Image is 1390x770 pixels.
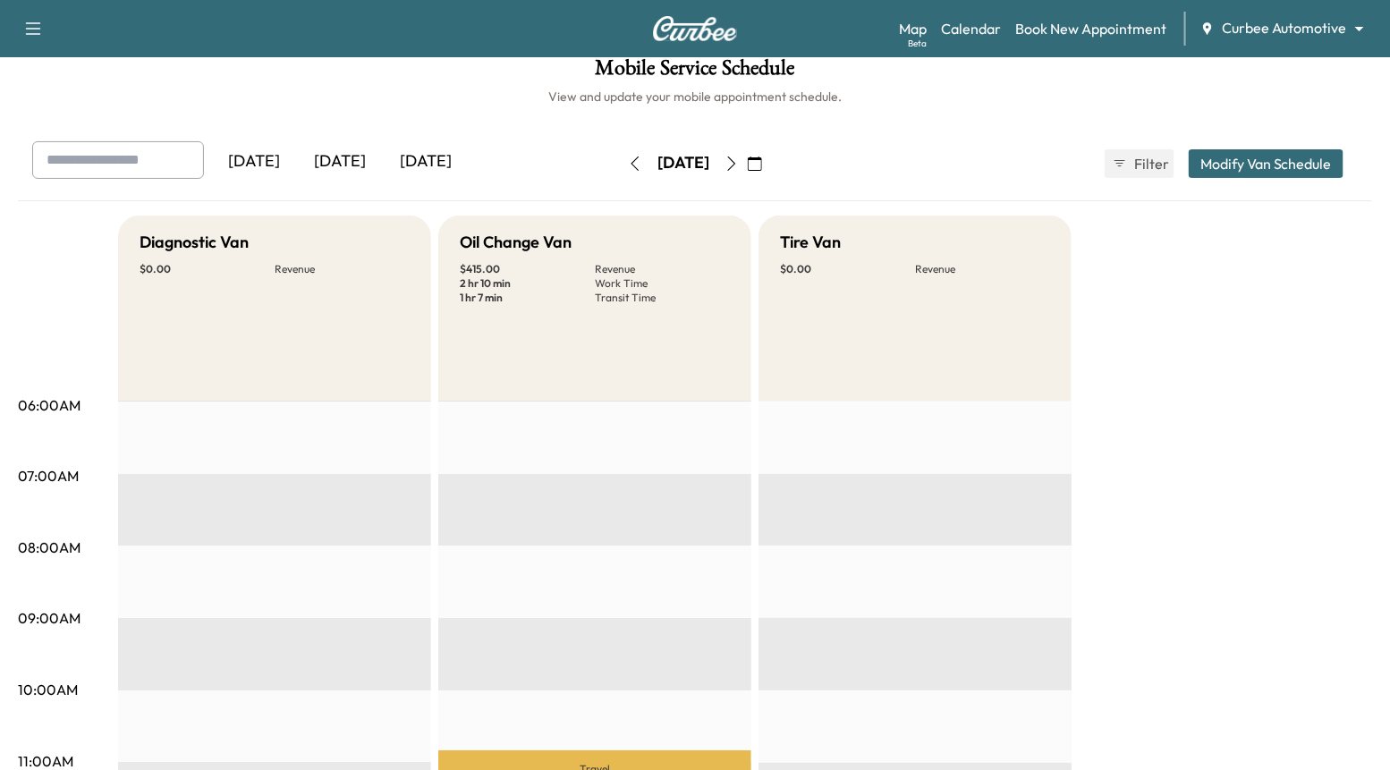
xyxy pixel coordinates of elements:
p: 06:00AM [18,394,81,416]
h5: Tire Van [780,230,841,255]
p: Revenue [915,262,1050,276]
p: 09:00AM [18,607,81,629]
h1: Mobile Service Schedule [18,57,1372,88]
div: [DATE] [657,152,709,174]
a: Calendar [941,18,1001,39]
p: $ 0.00 [140,262,275,276]
p: $ 415.00 [460,262,595,276]
a: Book New Appointment [1015,18,1166,39]
button: Modify Van Schedule [1189,149,1343,178]
p: 07:00AM [18,465,79,487]
span: Curbee Automotive [1222,18,1347,38]
p: Work Time [595,276,730,291]
div: [DATE] [211,141,297,182]
p: 2 hr 10 min [460,276,595,291]
h6: View and update your mobile appointment schedule. [18,88,1372,106]
div: Beta [908,37,927,50]
span: Filter [1134,153,1166,174]
img: Curbee Logo [652,16,738,41]
p: Transit Time [595,291,730,305]
a: MapBeta [899,18,927,39]
h5: Oil Change Van [460,230,572,255]
p: 08:00AM [18,537,81,558]
h5: Diagnostic Van [140,230,249,255]
div: [DATE] [383,141,469,182]
div: [DATE] [297,141,383,182]
p: 10:00AM [18,679,78,700]
p: Revenue [275,262,410,276]
button: Filter [1105,149,1174,178]
p: $ 0.00 [780,262,915,276]
p: Revenue [595,262,730,276]
p: 1 hr 7 min [460,291,595,305]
